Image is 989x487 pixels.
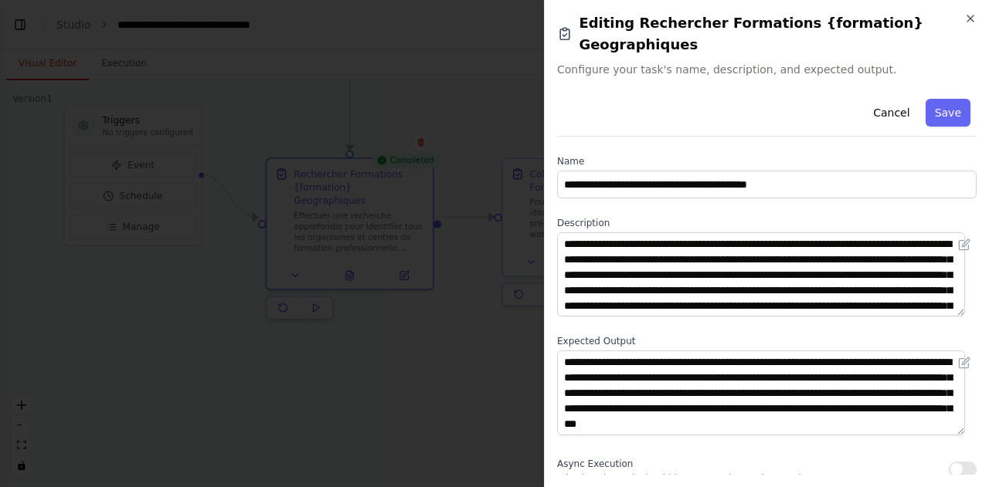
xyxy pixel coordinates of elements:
p: Whether the task should be executed asynchronously. [557,472,808,485]
button: Save [926,99,970,127]
label: Description [557,217,977,229]
button: Open in editor [955,235,974,254]
label: Expected Output [557,335,977,347]
button: Cancel [864,99,919,127]
button: Open in editor [955,353,974,372]
h2: Editing Rechercher Formations {formation} Geographiques [557,12,977,56]
span: Async Execution [557,458,633,469]
label: Name [557,155,977,167]
span: Configure your task's name, description, and expected output. [557,62,977,77]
